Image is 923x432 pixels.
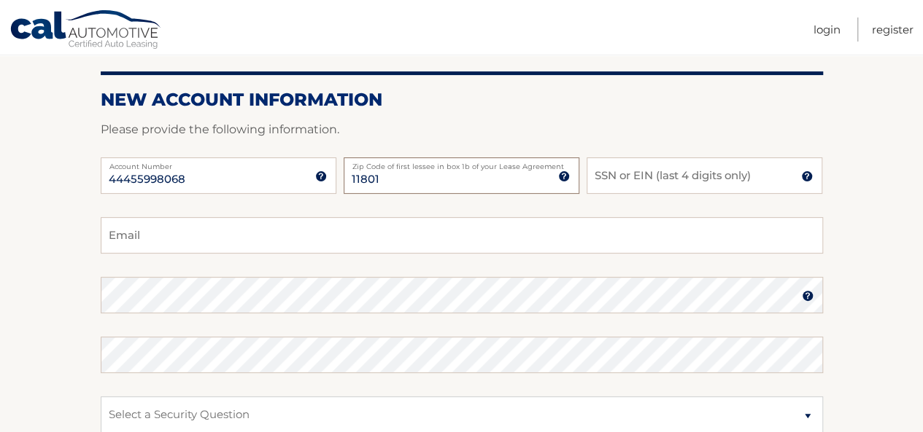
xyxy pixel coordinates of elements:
p: Please provide the following information. [101,119,823,140]
a: Login [814,17,841,42]
input: Account Number [101,157,336,194]
img: tooltip.svg [558,170,570,182]
input: SSN or EIN (last 4 digits only) [587,157,822,194]
a: Cal Automotive [9,9,163,52]
h2: New Account Information [101,89,823,111]
a: Register [872,17,914,42]
img: tooltip.svg [802,290,814,302]
input: Email [101,217,823,254]
label: Zip Code of first lessee in box 1b of your Lease Agreement [344,157,579,169]
label: Account Number [101,157,336,169]
img: tooltip.svg [801,170,813,182]
input: Zip Code [344,157,579,194]
img: tooltip.svg [315,170,327,182]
